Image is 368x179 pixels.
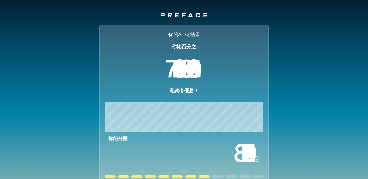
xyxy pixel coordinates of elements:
span: 你的分數 [108,135,128,172]
p: 你比百分之 [172,43,196,50]
span: % [194,69,202,79]
span: / 12 [249,154,260,163]
h2: 你的AI-Q 結果 [168,31,200,43]
p: 測試者優勝！ [169,87,199,95]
